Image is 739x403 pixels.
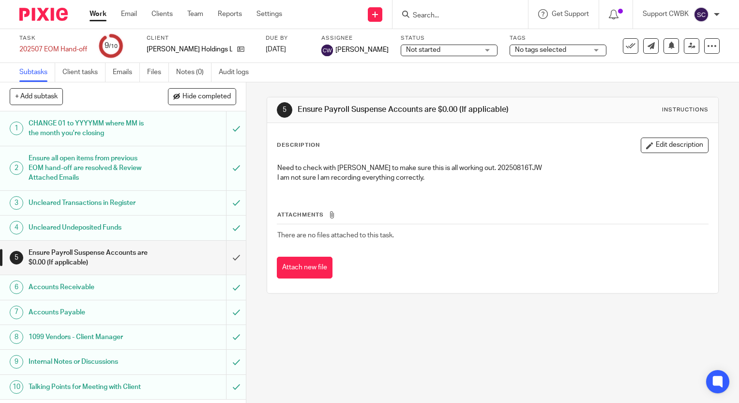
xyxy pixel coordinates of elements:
h1: CHANGE 01 to YYYYMM where MM is the month you're closing [29,116,154,141]
div: 6 [10,280,23,294]
div: 9 [105,40,118,51]
span: There are no files attached to this task. [277,232,394,239]
button: Attach new file [277,257,332,279]
h1: Uncleared Undeposited Funds [29,220,154,235]
label: Due by [266,34,309,42]
label: Client [147,34,254,42]
label: Task [19,34,87,42]
button: + Add subtask [10,88,63,105]
h1: Accounts Payable [29,305,154,320]
a: Team [187,9,203,19]
span: [DATE] [266,46,286,53]
a: Files [147,63,169,82]
h1: Internal Notes or Discussions [29,355,154,369]
h1: Uncleared Transactions in Register [29,196,154,210]
h1: Ensure all open items from previous EOM hand-off are resolved & Review Attached Emails [29,151,154,186]
a: Subtasks [19,63,55,82]
p: [PERSON_NAME] Holdings LLC [147,45,232,54]
img: svg%3E [321,45,333,56]
div: 9 [10,355,23,369]
p: Description [277,141,320,149]
span: Get Support [552,11,589,17]
div: 5 [277,102,292,118]
button: Hide completed [168,88,236,105]
label: Assignee [321,34,389,42]
div: 5 [10,251,23,264]
div: Instructions [662,106,709,114]
a: Clients [151,9,173,19]
div: 1 [10,122,23,135]
input: Search [412,12,499,20]
div: 4 [10,221,23,234]
a: Work [90,9,106,19]
span: Not started [406,46,440,53]
span: [PERSON_NAME] [335,45,389,55]
p: Support CWBK [643,9,689,19]
div: 202507 EOM Hand-off [19,45,87,54]
div: 10 [10,380,23,394]
h1: Ensure Payroll Suspense Accounts are $0.00 (If applicable) [298,105,513,115]
h1: Ensure Payroll Suspense Accounts are $0.00 (If applicable) [29,246,154,270]
div: 8 [10,330,23,344]
h1: 1099 Vendors - Client Manager [29,330,154,344]
a: Reports [218,9,242,19]
img: Pixie [19,8,68,21]
img: svg%3E [694,7,709,22]
div: 3 [10,196,23,210]
div: 7 [10,306,23,319]
button: Edit description [641,138,709,153]
a: Client tasks [62,63,106,82]
span: Attachments [277,212,324,217]
a: Audit logs [219,63,256,82]
span: Hide completed [182,93,231,101]
small: /10 [109,44,118,49]
span: No tags selected [515,46,566,53]
a: Email [121,9,137,19]
a: Emails [113,63,140,82]
h1: Accounts Receivable [29,280,154,294]
p: Need to check with [PERSON_NAME] to make sure this is all working out. 20250816TJW [277,163,708,173]
h1: Talking Points for Meeting with Client [29,380,154,394]
p: I am not sure I am recording everything correctly. [277,173,708,183]
label: Tags [510,34,606,42]
a: Notes (0) [176,63,211,82]
label: Status [401,34,498,42]
a: Settings [256,9,282,19]
div: 2 [10,161,23,175]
